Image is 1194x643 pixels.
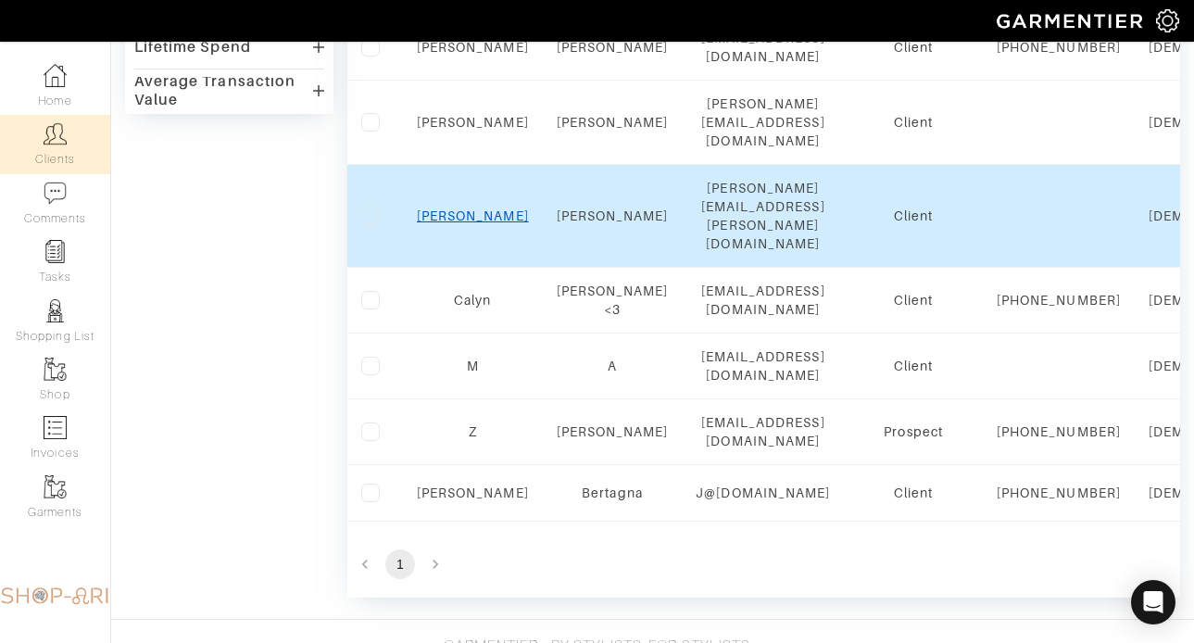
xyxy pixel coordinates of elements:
[997,484,1121,502] div: [PHONE_NUMBER]
[608,359,617,373] a: A
[134,38,251,57] div: Lifetime Spend
[44,475,67,498] img: garments-icon-b7da505a4dc4fd61783c78ac3ca0ef83fa9d6f193b1c9dc38574b1d14d53ca28.png
[469,424,477,439] a: Z
[582,485,642,500] a: Bertagna
[44,416,67,439] img: orders-icon-0abe47150d42831381b5fb84f609e132dff9fe21cb692f30cb5eec754e2cba89.png
[44,64,67,87] img: dashboard-icon-dbcd8f5a0b271acd01030246c82b418ddd0df26cd7fceb0bd07c9910d44c42f6.png
[44,299,67,322] img: stylists-icon-eb353228a002819b7ec25b43dbf5f0378dd9e0616d9560372ff212230b889e62.png
[417,40,529,55] a: [PERSON_NAME]
[44,182,67,205] img: comment-icon-a0a6a9ef722e966f86d9cbdc48e553b5cf19dbc54f86b18d962a5391bc8f6eb6.png
[44,358,67,381] img: garments-icon-b7da505a4dc4fd61783c78ac3ca0ef83fa9d6f193b1c9dc38574b1d14d53ca28.png
[44,122,67,145] img: clients-icon-6bae9207a08558b7cb47a8932f037763ab4055f8c8b6bfacd5dc20c3e0201464.png
[858,38,969,57] div: Client
[858,357,969,375] div: Client
[1156,9,1179,32] img: gear-icon-white-bd11855cb880d31180b6d7d6211b90ccbf57a29d726f0c71d8c61bd08dd39cc2.png
[557,208,669,223] a: [PERSON_NAME]
[417,115,529,130] a: [PERSON_NAME]
[987,5,1156,37] img: garmentier-logo-header-white-b43fb05a5012e4ada735d5af1a66efaba907eab6374d6393d1fbf88cb4ef424d.png
[858,207,969,225] div: Client
[997,291,1121,309] div: [PHONE_NUMBER]
[417,208,529,223] a: [PERSON_NAME]
[696,29,830,66] div: [EMAIL_ADDRESS][DOMAIN_NAME]
[557,40,669,55] a: [PERSON_NAME]
[696,282,830,319] div: [EMAIL_ADDRESS][DOMAIN_NAME]
[696,413,830,450] div: [EMAIL_ADDRESS][DOMAIN_NAME]
[858,113,969,132] div: Client
[417,485,529,500] a: [PERSON_NAME]
[557,284,669,317] a: [PERSON_NAME] <3
[858,291,969,309] div: Client
[44,240,67,263] img: reminder-icon-8004d30b9f0a5d33ae49ab947aed9ed385cf756f9e5892f1edd6e32f2345188e.png
[858,484,969,502] div: Client
[557,115,669,130] a: [PERSON_NAME]
[696,347,830,385] div: [EMAIL_ADDRESS][DOMAIN_NAME]
[696,484,830,502] div: J@[DOMAIN_NAME]
[467,359,479,373] a: M
[347,549,1180,579] nav: pagination navigation
[134,72,313,109] div: Average Transaction Value
[696,179,830,253] div: [PERSON_NAME][EMAIL_ADDRESS][PERSON_NAME][DOMAIN_NAME]
[997,422,1121,441] div: [PHONE_NUMBER]
[557,424,669,439] a: [PERSON_NAME]
[997,38,1121,57] div: [PHONE_NUMBER]
[858,422,969,441] div: Prospect
[696,95,830,150] div: [PERSON_NAME][EMAIL_ADDRESS][DOMAIN_NAME]
[454,293,491,308] a: Calyn
[385,549,415,579] button: page 1
[1131,580,1175,624] div: Open Intercom Messenger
